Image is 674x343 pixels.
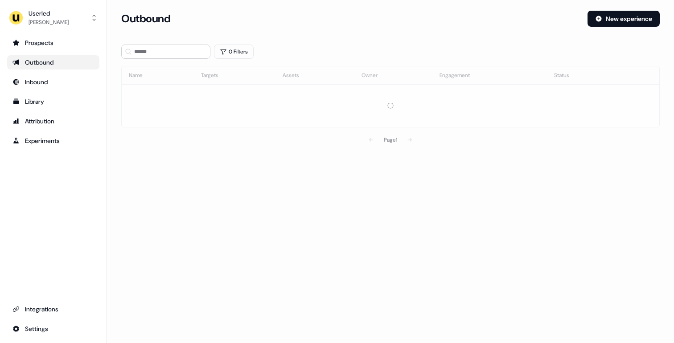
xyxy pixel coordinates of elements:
a: Go to integrations [7,302,99,316]
a: Go to outbound experience [7,55,99,69]
a: Go to templates [7,94,99,109]
h3: Outbound [121,12,170,25]
button: Userled[PERSON_NAME] [7,7,99,29]
a: Go to experiments [7,134,99,148]
button: New experience [588,11,660,27]
div: Prospects [12,38,94,47]
a: Go to Inbound [7,75,99,89]
a: Go to integrations [7,322,99,336]
div: Userled [29,9,69,18]
div: Experiments [12,136,94,145]
button: 0 Filters [214,45,254,59]
div: Library [12,97,94,106]
div: Outbound [12,58,94,67]
div: [PERSON_NAME] [29,18,69,27]
a: Go to attribution [7,114,99,128]
div: Settings [12,324,94,333]
div: Attribution [12,117,94,126]
div: Inbound [12,78,94,86]
a: Go to prospects [7,36,99,50]
div: Integrations [12,305,94,314]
